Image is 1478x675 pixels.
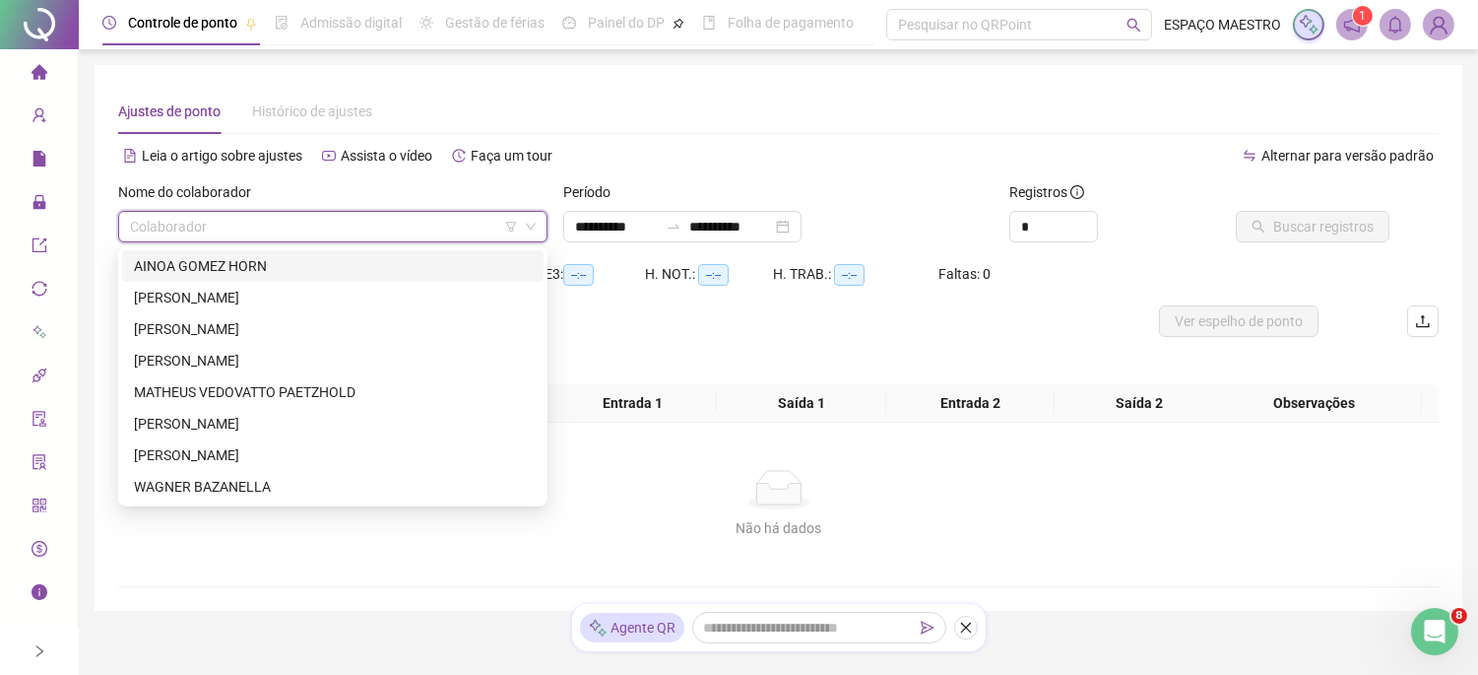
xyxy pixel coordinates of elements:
[122,376,544,408] div: MATHEUS VEDOVATTO PAETZHOLD
[275,16,289,30] span: file-done
[32,99,47,138] span: user-add
[698,264,729,286] span: --:--
[525,221,537,233] span: down
[1343,16,1361,34] span: notification
[1415,313,1431,329] span: upload
[834,264,865,286] span: --:--
[1055,384,1224,423] th: Saída 2
[1424,10,1453,39] img: 12041
[134,287,532,308] div: [PERSON_NAME]
[122,471,544,503] div: WAGNER BAZANELLA
[452,149,466,163] span: history
[134,476,532,498] div: WAGNER BAZANELLA
[122,439,544,471] div: TAINARA MACHADO DA ROSA
[128,15,237,31] span: Controle de ponto
[122,408,544,439] div: RICARDO FONSECA DA SILVA
[32,445,47,485] span: solution
[122,250,544,282] div: AINOA GOMEZ HORN
[886,384,1056,423] th: Entrada 2
[1159,305,1318,337] button: Ver espelho de ponto
[666,219,681,235] span: swap-right
[717,384,886,423] th: Saída 1
[673,18,684,30] span: pushpin
[1009,181,1084,203] span: Registros
[245,18,257,30] span: pushpin
[134,444,532,466] div: [PERSON_NAME]
[580,613,684,642] div: Agente QR
[32,272,47,311] span: sync
[123,149,137,163] span: file-text
[1126,18,1141,33] span: search
[588,618,608,639] img: sparkle-icon.fc2bf0ac1784a2077858766a79e2daf3.svg
[1070,185,1084,199] span: info-circle
[1164,14,1281,35] span: ESPAÇO MAESTRO
[1353,6,1373,26] sup: 1
[134,255,532,277] div: AINOA GOMEZ HORN
[252,101,372,122] div: Histórico de ajustes
[666,219,681,235] span: to
[341,148,432,164] span: Assista o vídeo
[535,263,645,286] div: HE 3:
[562,16,576,30] span: dashboard
[938,266,991,282] span: Faltas: 0
[32,532,47,572] span: dollar
[1215,392,1414,414] span: Observações
[1298,14,1319,35] img: sparkle-icon.fc2bf0ac1784a2077858766a79e2daf3.svg
[122,313,544,345] div: LUCAS DA SILVA SANTOS
[959,621,973,635] span: close
[1243,149,1256,163] span: swap
[588,15,665,31] span: Painel do DP
[471,148,552,164] span: Faça um tour
[118,101,221,122] div: Ajustes de ponto
[142,148,302,164] span: Leia o artigo sobre ajustes
[300,15,402,31] span: Admissão digital
[134,381,532,403] div: MATHEUS VEDOVATTO PAETZHOLD
[773,263,938,286] div: H. TRAB.:
[1451,608,1467,624] span: 8
[32,619,47,658] span: gift
[118,181,264,203] label: Nome do colaborador
[445,15,545,31] span: Gestão de férias
[142,517,1415,539] div: Não há dados
[702,16,716,30] span: book
[1261,148,1434,164] span: Alternar para versão padrão
[728,15,854,31] span: Folha de pagamento
[32,359,47,398] span: api
[563,264,594,286] span: --:--
[1411,608,1458,655] iframe: Intercom live chat
[563,181,623,203] label: Período
[1386,16,1404,34] span: bell
[1360,9,1367,23] span: 1
[122,282,544,313] div: DESIREE JULIANE ROSA DA SILVA
[547,384,717,423] th: Entrada 1
[921,621,934,635] span: send
[102,16,116,30] span: clock-circle
[122,345,544,376] div: LUCAS VAN DEN BROEK LOPES
[134,413,532,435] div: [PERSON_NAME]
[322,149,336,163] span: youtube
[134,318,532,340] div: [PERSON_NAME]
[645,263,773,286] div: H. NOT.:
[32,402,47,441] span: audit
[419,16,433,30] span: sun
[1207,384,1422,423] th: Observações
[32,55,47,95] span: home
[134,350,532,371] div: [PERSON_NAME]
[32,644,46,658] span: right
[32,185,47,225] span: lock
[1236,211,1389,242] button: Buscar registros
[32,575,47,615] span: info-circle
[32,142,47,181] span: file
[32,489,47,528] span: qrcode
[32,229,47,268] span: export
[505,221,517,233] span: filter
